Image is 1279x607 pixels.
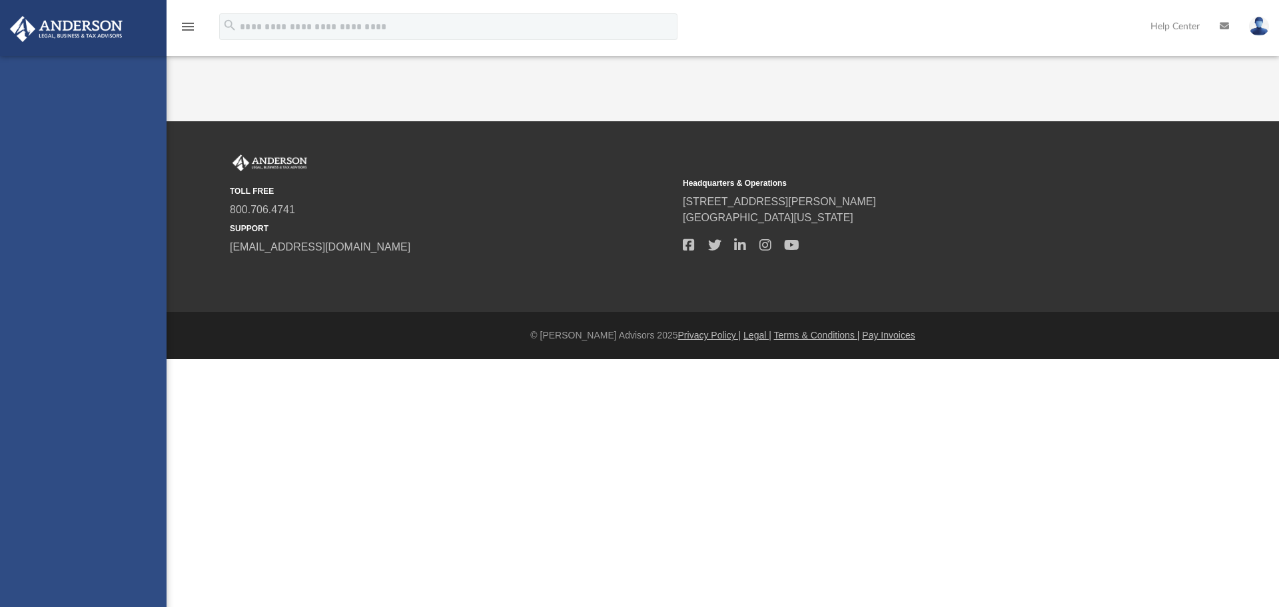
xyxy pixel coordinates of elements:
a: Pay Invoices [862,330,915,340]
div: © [PERSON_NAME] Advisors 2025 [167,328,1279,342]
a: [EMAIL_ADDRESS][DOMAIN_NAME] [230,241,410,253]
a: Privacy Policy | [678,330,741,340]
img: User Pic [1249,17,1269,36]
i: search [222,18,237,33]
a: Legal | [743,330,771,340]
a: [STREET_ADDRESS][PERSON_NAME] [683,196,876,207]
a: [GEOGRAPHIC_DATA][US_STATE] [683,212,853,223]
img: Anderson Advisors Platinum Portal [6,16,127,42]
a: Terms & Conditions | [774,330,860,340]
small: SUPPORT [230,223,673,235]
i: menu [180,19,196,35]
a: 800.706.4741 [230,204,295,215]
small: TOLL FREE [230,185,673,197]
img: Anderson Advisors Platinum Portal [230,155,310,172]
small: Headquarters & Operations [683,177,1126,189]
a: menu [180,25,196,35]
